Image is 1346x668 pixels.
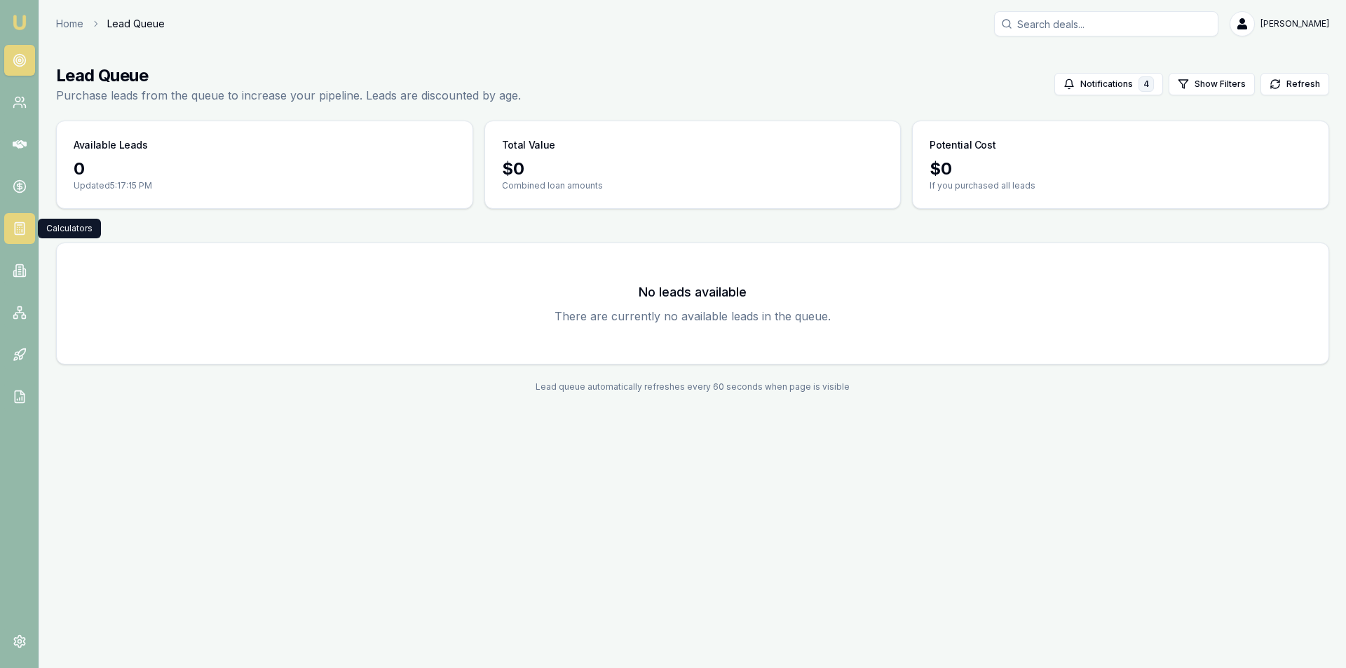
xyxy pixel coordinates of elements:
[74,180,456,191] p: Updated 5:17:15 PM
[1260,73,1329,95] button: Refresh
[502,158,884,180] div: $ 0
[74,158,456,180] div: 0
[74,282,1312,302] h3: No leads available
[11,14,28,31] img: emu-icon-u.png
[74,138,148,152] h3: Available Leads
[56,17,165,31] nav: breadcrumb
[502,138,555,152] h3: Total Value
[38,219,101,238] div: Calculators
[930,158,1312,180] div: $ 0
[74,308,1312,325] p: There are currently no available leads in the queue.
[1169,73,1255,95] button: Show Filters
[994,11,1218,36] input: Search deals
[56,87,521,104] p: Purchase leads from the queue to increase your pipeline. Leads are discounted by age.
[502,180,884,191] p: Combined loan amounts
[930,138,995,152] h3: Potential Cost
[930,180,1312,191] p: If you purchased all leads
[56,17,83,31] a: Home
[56,64,521,87] h1: Lead Queue
[1260,18,1329,29] span: [PERSON_NAME]
[1054,73,1163,95] button: Notifications4
[1138,76,1154,92] div: 4
[107,17,165,31] span: Lead Queue
[56,381,1329,393] div: Lead queue automatically refreshes every 60 seconds when page is visible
